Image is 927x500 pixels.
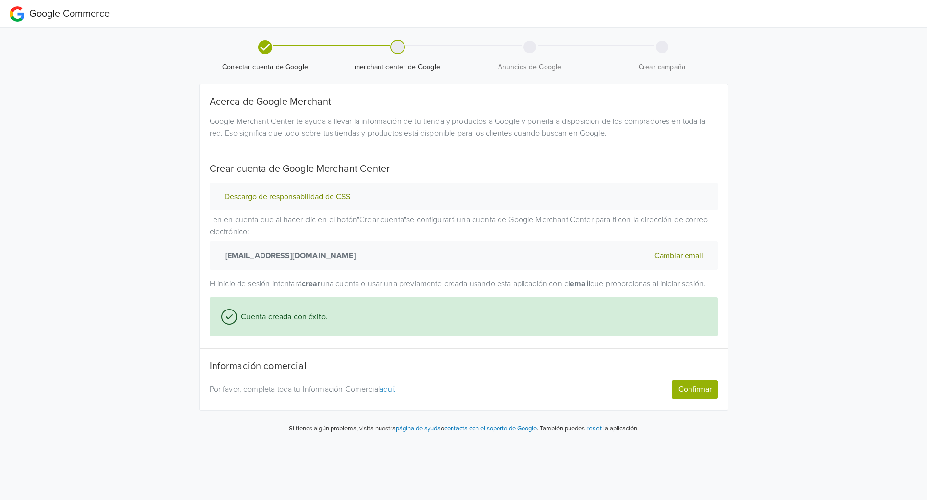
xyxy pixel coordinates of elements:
[210,278,718,289] p: El inicio de sesión intentará una cuenta o usar una previamente creada usando esta aplicación con...
[396,425,441,432] a: página de ayuda
[289,424,538,434] p: Si tienes algún problema, visita nuestra o .
[29,8,110,20] span: Google Commerce
[210,360,718,372] h5: Información comercial
[538,423,639,434] p: También puedes la aplicación.
[468,62,592,72] span: Anuncios de Google
[221,250,356,262] strong: [EMAIL_ADDRESS][DOMAIN_NAME]
[380,384,396,394] a: aquí.
[210,96,718,108] h5: Acerca de Google Merchant
[302,279,321,288] strong: crear
[237,311,328,323] span: Cuenta creada con éxito.
[600,62,724,72] span: Crear campaña
[444,425,537,432] a: contacta con el soporte de Google
[335,62,460,72] span: merchant center de Google
[570,279,590,288] strong: email
[672,380,718,399] button: Confirmar
[210,383,587,395] p: Por favor, completa toda tu Información Comercial
[210,214,718,270] p: Ten en cuenta que al hacer clic en el botón " Crear cuenta " se configurará una cuenta de Google ...
[651,249,706,262] button: Cambiar email
[203,62,328,72] span: Conectar cuenta de Google
[221,192,353,202] button: Descargo de responsabilidad de CSS
[586,423,602,434] button: reset
[202,116,725,139] div: Google Merchant Center te ayuda a llevar la información de tu tienda y productos a Google y poner...
[210,163,718,175] h5: Crear cuenta de Google Merchant Center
